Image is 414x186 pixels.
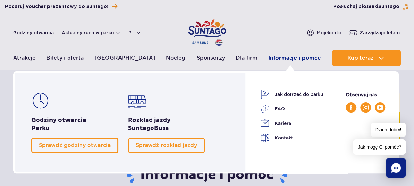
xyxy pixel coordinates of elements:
[371,123,406,137] span: Dzień dobry!
[363,105,369,110] img: Instagram
[386,158,406,178] div: Chat
[260,133,323,143] a: Kontakt
[346,91,385,98] p: Obserwuj nas
[197,50,225,66] a: Sponsorzy
[260,90,323,99] a: Jak dotrzeć do parku
[128,29,141,36] button: pl
[353,139,406,155] span: Jak mogę Ci pomóc?
[306,29,341,37] a: Mojekonto
[136,142,197,148] span: Sprawdź rozkład jazdy
[95,50,155,66] a: [GEOGRAPHIC_DATA]
[347,55,373,61] span: Kup teraz
[13,29,54,36] a: Godziny otwarcia
[128,138,205,153] a: Sprawdź rozkład jazdy
[31,116,118,132] h2: Godziny otwarcia Parku
[317,29,341,36] span: Moje konto
[350,105,352,110] img: Facebook
[360,29,401,36] span: Zarządzaj biletami
[260,104,323,113] a: FAQ
[62,30,121,35] button: Aktualny ruch w parku
[46,50,84,66] a: Bilety i oferta
[39,142,111,148] span: Sprawdź godziny otwarcia
[13,50,36,66] a: Atrakcje
[236,50,257,66] a: Dla firm
[268,50,321,66] a: Informacje i pomoc
[166,50,185,66] a: Nocleg
[260,119,323,128] a: Kariera
[377,105,383,110] img: YouTube
[128,124,154,132] span: Suntago
[31,138,118,153] a: Sprawdź godziny otwarcia
[332,50,401,66] button: Kup teraz
[128,116,205,132] h2: Rozkład jazdy Busa
[349,29,401,37] a: Zarządzajbiletami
